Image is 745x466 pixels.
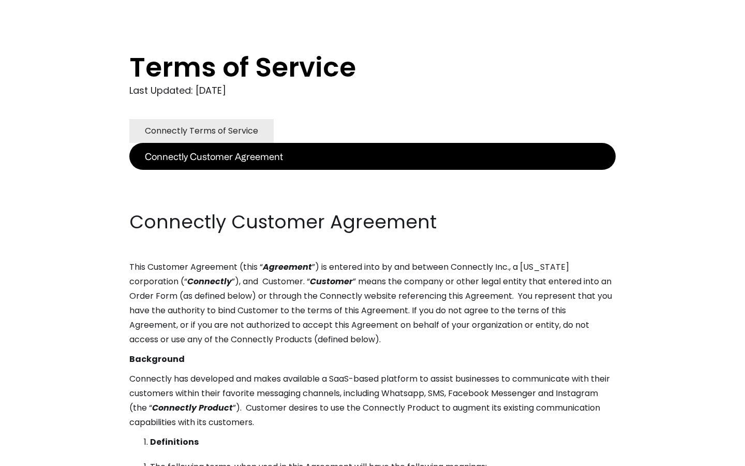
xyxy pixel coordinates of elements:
[21,448,62,462] ul: Language list
[129,353,185,365] strong: Background
[310,275,353,287] em: Customer
[150,436,199,448] strong: Definitions
[129,209,616,235] h2: Connectly Customer Agreement
[129,52,574,83] h1: Terms of Service
[10,447,62,462] aside: Language selected: English
[129,260,616,347] p: This Customer Agreement (this “ ”) is entered into by and between Connectly Inc., a [US_STATE] co...
[129,372,616,430] p: Connectly has developed and makes available a SaaS-based platform to assist businesses to communi...
[263,261,312,273] em: Agreement
[145,149,283,164] div: Connectly Customer Agreement
[129,190,616,204] p: ‍
[145,124,258,138] div: Connectly Terms of Service
[187,275,232,287] em: Connectly
[129,170,616,184] p: ‍
[152,402,233,414] em: Connectly Product
[129,83,616,98] div: Last Updated: [DATE]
